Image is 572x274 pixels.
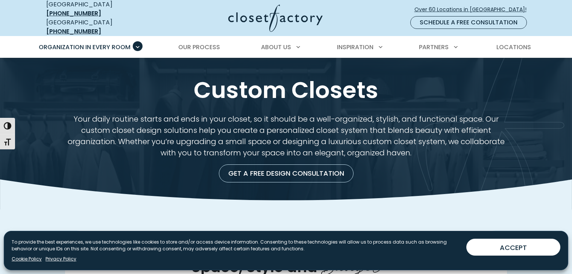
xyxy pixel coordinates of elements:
div: [GEOGRAPHIC_DATA] [46,18,155,36]
p: Your daily routine starts and ends in your closet, so it should be a well-organized, stylish, and... [65,113,507,158]
a: Over 60 Locations in [GEOGRAPHIC_DATA]! [414,3,533,16]
span: Locations [496,43,531,51]
a: Schedule a Free Consultation [410,16,527,29]
a: Get a Free Design Consultation [219,164,354,182]
img: Closet Factory Logo [228,5,323,32]
nav: Primary Menu [33,37,539,58]
span: Over 60 Locations in [GEOGRAPHIC_DATA]! [414,6,533,14]
p: To provide the best experiences, we use technologies like cookies to store and/or access device i... [12,239,460,252]
span: Our Process [178,43,220,51]
a: [PHONE_NUMBER] [46,9,101,18]
span: Inspiration [337,43,373,51]
a: [PHONE_NUMBER] [46,27,101,36]
span: Organization in Every Room [39,43,130,51]
h1: Custom Closets [45,76,528,104]
span: About Us [261,43,291,51]
a: Privacy Policy [46,256,76,262]
span: Partners [419,43,449,51]
button: ACCEPT [466,239,560,256]
a: Cookie Policy [12,256,42,262]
